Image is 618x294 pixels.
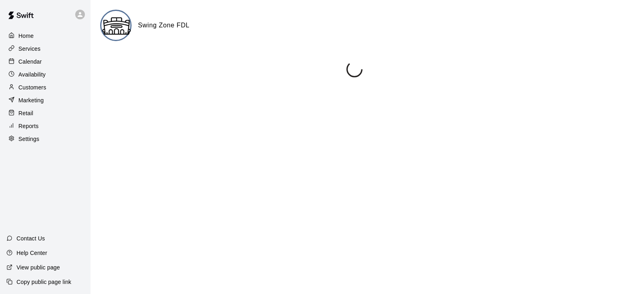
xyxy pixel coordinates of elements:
p: Availability [19,70,46,79]
a: Availability [6,68,84,81]
p: Services [19,45,41,53]
a: Reports [6,120,84,132]
p: Marketing [19,96,44,104]
p: Copy public page link [16,278,71,286]
p: Retail [19,109,33,117]
p: Help Center [16,249,47,257]
a: Services [6,43,84,55]
a: Settings [6,133,84,145]
a: Calendar [6,56,84,68]
p: Customers [19,83,46,91]
p: Reports [19,122,39,130]
p: Calendar [19,58,42,66]
p: Contact Us [16,234,45,242]
a: Home [6,30,84,42]
a: Retail [6,107,84,119]
p: Home [19,32,34,40]
a: Marketing [6,94,84,106]
p: View public page [16,263,60,271]
p: Settings [19,135,39,143]
img: Swing Zone FDL logo [101,11,132,41]
h6: Swing Zone FDL [138,20,190,31]
a: Customers [6,81,84,93]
